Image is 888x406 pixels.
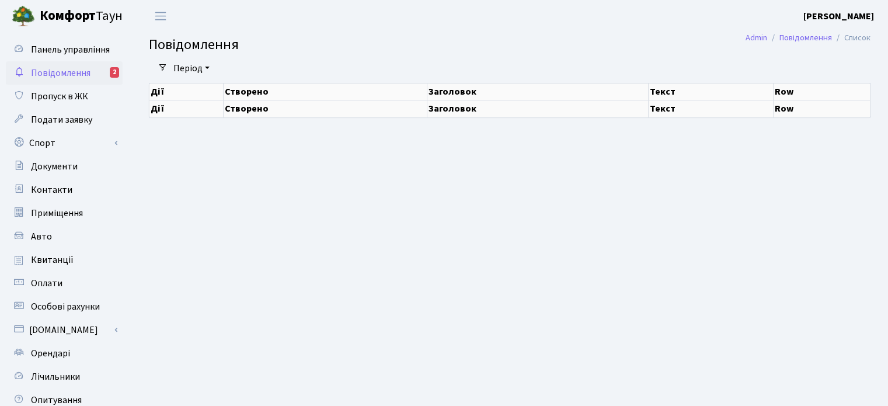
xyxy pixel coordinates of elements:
[223,83,427,100] th: Створено
[169,58,214,78] a: Період
[223,100,427,117] th: Створено
[6,202,123,225] a: Приміщення
[31,113,92,126] span: Подати заявку
[31,183,72,196] span: Контакти
[31,43,110,56] span: Панель управління
[31,347,70,360] span: Орендарі
[40,6,123,26] span: Таун
[6,225,123,248] a: Авто
[6,85,123,108] a: Пропуск в ЖК
[12,5,35,28] img: logo.png
[6,295,123,318] a: Особові рахунки
[6,61,123,85] a: Повідомлення2
[6,365,123,388] a: Лічильники
[6,131,123,155] a: Спорт
[31,90,88,103] span: Пропуск в ЖК
[6,248,123,272] a: Квитанції
[427,100,649,117] th: Заголовок
[803,9,874,23] a: [PERSON_NAME]
[774,100,870,117] th: Row
[803,10,874,23] b: [PERSON_NAME]
[6,178,123,202] a: Контакти
[6,108,123,131] a: Подати заявку
[31,160,78,173] span: Документи
[31,207,83,220] span: Приміщення
[746,32,767,44] a: Admin
[31,67,90,79] span: Повідомлення
[6,155,123,178] a: Документи
[31,277,62,290] span: Оплати
[40,6,96,25] b: Комфорт
[146,6,175,26] button: Переключити навігацію
[110,67,119,78] div: 2
[6,38,123,61] a: Панель управління
[649,100,774,117] th: Текст
[728,26,888,50] nav: breadcrumb
[31,230,52,243] span: Авто
[6,318,123,342] a: [DOMAIN_NAME]
[31,300,100,313] span: Особові рахунки
[832,32,870,44] li: Список
[149,83,224,100] th: Дії
[149,34,239,55] span: Повідомлення
[649,83,774,100] th: Текст
[427,83,649,100] th: Заголовок
[31,370,80,383] span: Лічильники
[31,254,74,266] span: Квитанції
[779,32,832,44] a: Повідомлення
[149,100,224,117] th: Дії
[6,272,123,295] a: Оплати
[6,342,123,365] a: Орендарі
[774,83,870,100] th: Row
